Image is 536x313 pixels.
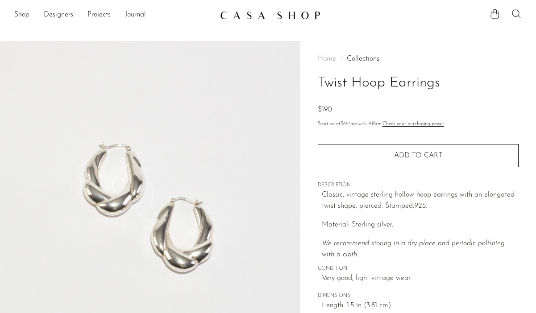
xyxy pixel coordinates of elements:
a: Collections [347,55,379,62]
span: DIMENSIONS [318,292,519,300]
span: CONDITION [318,265,519,273]
span: Very good; light vintage wear. [322,273,519,284]
span: DESCRIPTION [318,181,519,189]
p: Starting at /mo with Affirm. [318,120,519,128]
span: Home [318,55,336,62]
h1: Twist Hoop Earrings [318,72,519,95]
span: Add to cart [394,152,442,160]
a: Check your purchasing power - Learn more about Affirm Financing (opens in modal) [382,122,444,127]
nav: Desktop navigation [14,8,213,23]
span: Length: 1.5 in (3.81 cm) [322,300,519,312]
a: Shop [14,9,29,21]
p: Classic, vintage sterling hollow hoop earrings with an elongated twist shape, pierced. Stamped, [322,189,519,212]
button: Add to cart [318,144,519,167]
ul: NEW HEADER MENU [14,8,213,23]
a: Projects [87,9,111,21]
span: $65 [341,122,349,127]
span: $190 [318,106,332,113]
a: Journal [125,9,146,21]
a: Designers [44,9,73,21]
i: We recommend storing in a dry place and periodic polishing with a cloth. [322,240,505,259]
nav: Breadcrumbs [318,55,519,62]
p: Material: Sterling silver. [322,219,519,231]
em: 925. [414,202,427,210]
